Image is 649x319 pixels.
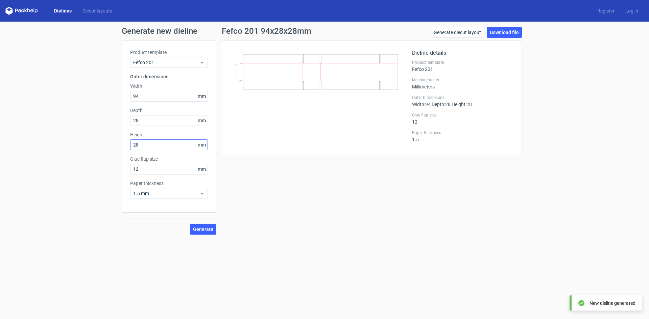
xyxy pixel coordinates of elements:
[196,140,208,150] span: mm
[412,60,513,72] div: Fefco 201
[193,227,213,232] span: Generate
[590,300,635,307] div: New dieline generated
[130,156,208,162] label: Glue flap size
[196,91,208,101] span: mm
[412,77,513,89] div: Millimeters
[190,224,216,235] button: Generate
[130,107,208,114] label: Depth
[620,7,644,14] a: Log in
[412,95,513,100] label: Outer Dimensions
[431,102,451,107] span: , Depth : 28
[130,131,208,138] label: Height
[412,130,513,135] label: Paper thickness
[412,112,513,118] label: Glue flap size
[412,60,513,65] label: Product template
[196,164,208,174] span: mm
[122,27,527,35] h1: Generate new dieline
[130,49,208,56] label: Product template
[431,27,484,38] a: Generate diecut layout
[49,7,77,14] a: Dielines
[130,180,208,187] label: Paper thickness
[412,49,513,57] h2: Dieline details
[487,27,522,38] a: Download file
[130,83,208,89] label: Width
[412,130,513,142] div: 1.5
[451,102,472,107] span: , Height : 28
[133,190,200,197] span: 1.5 mm
[196,115,208,126] span: mm
[412,102,431,107] span: Width : 94
[222,27,311,35] h1: Fefco 201 94x28x28mm
[592,7,620,14] a: Register
[77,7,118,14] a: Diecut layouts
[412,77,513,83] label: Measurements
[133,59,200,66] span: Fefco 201
[130,73,208,80] h3: Outer dimensions
[412,112,513,125] div: 12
